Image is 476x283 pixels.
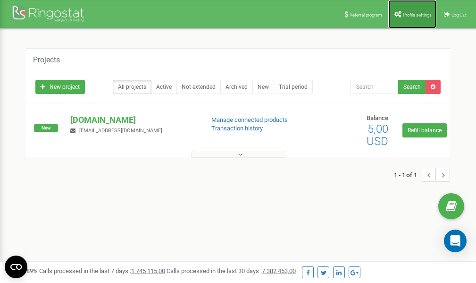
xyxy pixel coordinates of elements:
[39,267,165,274] span: Calls processed in the last 7 days :
[367,122,388,148] span: 5,00 USD
[70,114,196,126] p: [DOMAIN_NAME]
[33,56,60,64] h5: Projects
[79,128,162,134] span: [EMAIL_ADDRESS][DOMAIN_NAME]
[5,256,27,278] button: Open CMP widget
[176,80,221,94] a: Not extended
[402,123,447,137] a: Refill balance
[211,116,288,123] a: Manage connected products
[252,80,274,94] a: New
[398,80,426,94] button: Search
[113,80,151,94] a: All projects
[394,168,422,182] span: 1 - 1 of 1
[34,124,58,132] span: New
[167,267,296,274] span: Calls processed in the last 30 days :
[262,267,296,274] u: 7 382 453,00
[274,80,313,94] a: Trial period
[211,125,263,132] a: Transaction history
[403,12,432,17] span: Profile settings
[151,80,177,94] a: Active
[131,267,165,274] u: 1 745 115,00
[394,158,450,191] nav: ...
[220,80,253,94] a: Archived
[367,114,388,121] span: Balance
[451,12,467,17] span: Log Out
[35,80,85,94] a: New project
[350,12,382,17] span: Referral program
[350,80,399,94] input: Search
[444,230,467,252] div: Open Intercom Messenger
